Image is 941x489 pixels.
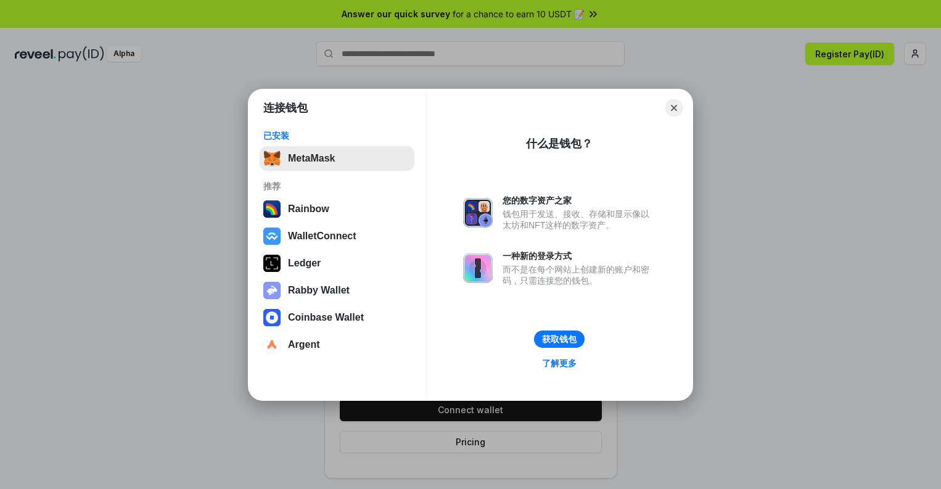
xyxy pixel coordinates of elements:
div: 获取钱包 [542,334,577,345]
button: WalletConnect [260,224,414,249]
img: svg+xml,%3Csvg%20width%3D%2228%22%20height%3D%2228%22%20viewBox%3D%220%200%2028%2028%22%20fill%3D... [263,336,281,353]
button: MetaMask [260,146,414,171]
img: svg+xml,%3Csvg%20xmlns%3D%22http%3A%2F%2Fwww.w3.org%2F2000%2Fsvg%22%20width%3D%2228%22%20height%3... [263,255,281,272]
div: Ledger [288,258,321,269]
a: 了解更多 [535,355,584,371]
div: 一种新的登录方式 [503,250,655,261]
div: WalletConnect [288,231,356,242]
button: Rabby Wallet [260,278,414,303]
div: Coinbase Wallet [288,312,364,323]
img: svg+xml,%3Csvg%20xmlns%3D%22http%3A%2F%2Fwww.w3.org%2F2000%2Fsvg%22%20fill%3D%22none%22%20viewBox... [463,253,493,283]
button: Coinbase Wallet [260,305,414,330]
div: 什么是钱包？ [526,136,593,151]
div: 钱包用于发送、接收、存储和显示像以太坊和NFT这样的数字资产。 [503,208,655,231]
div: Rainbow [288,203,329,215]
button: Ledger [260,251,414,276]
img: svg+xml,%3Csvg%20xmlns%3D%22http%3A%2F%2Fwww.w3.org%2F2000%2Fsvg%22%20fill%3D%22none%22%20viewBox... [463,198,493,228]
img: svg+xml,%3Csvg%20width%3D%2228%22%20height%3D%2228%22%20viewBox%3D%220%200%2028%2028%22%20fill%3D... [263,228,281,245]
img: svg+xml,%3Csvg%20width%3D%22120%22%20height%3D%22120%22%20viewBox%3D%220%200%20120%20120%22%20fil... [263,200,281,218]
div: Rabby Wallet [288,285,350,296]
img: svg+xml,%3Csvg%20width%3D%2228%22%20height%3D%2228%22%20viewBox%3D%220%200%2028%2028%22%20fill%3D... [263,309,281,326]
div: 已安装 [263,130,411,141]
button: Argent [260,332,414,357]
div: 您的数字资产之家 [503,195,655,206]
button: Close [665,99,683,117]
div: 了解更多 [542,358,577,369]
img: svg+xml,%3Csvg%20xmlns%3D%22http%3A%2F%2Fwww.w3.org%2F2000%2Fsvg%22%20fill%3D%22none%22%20viewBox... [263,282,281,299]
h1: 连接钱包 [263,101,308,115]
div: 推荐 [263,181,411,192]
button: 获取钱包 [534,331,585,348]
img: svg+xml,%3Csvg%20fill%3D%22none%22%20height%3D%2233%22%20viewBox%3D%220%200%2035%2033%22%20width%... [263,150,281,167]
div: MetaMask [288,153,335,164]
button: Rainbow [260,197,414,221]
div: Argent [288,339,320,350]
div: 而不是在每个网站上创建新的账户和密码，只需连接您的钱包。 [503,264,655,286]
